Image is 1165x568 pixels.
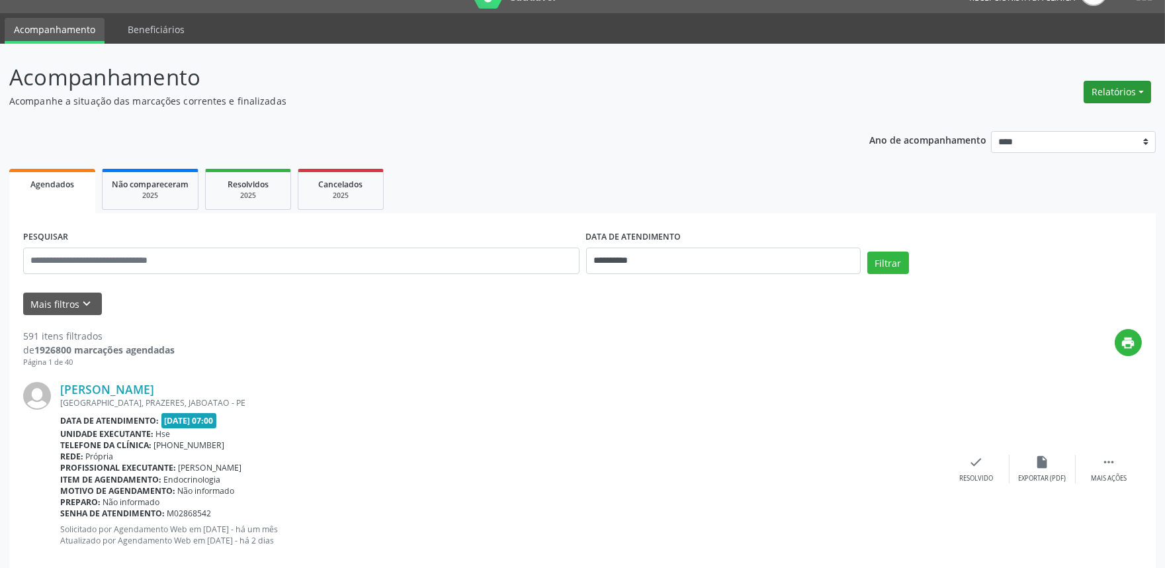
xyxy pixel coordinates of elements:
b: Motivo de agendamento: [60,485,175,497]
b: Telefone da clínica: [60,440,151,451]
i: check [969,455,984,469]
button: Mais filtroskeyboard_arrow_down [23,293,102,316]
span: Não informado [178,485,235,497]
span: [DATE] 07:00 [161,413,217,428]
span: Resolvidos [228,179,269,190]
div: 591 itens filtrados [23,329,175,343]
b: Rede: [60,451,83,462]
div: de [23,343,175,357]
span: [PERSON_NAME] [179,462,242,473]
i:  [1101,455,1116,469]
span: Hse [156,428,171,440]
b: Unidade executante: [60,428,153,440]
div: 2025 [215,191,281,201]
b: Item de agendamento: [60,474,161,485]
div: 2025 [112,191,189,201]
div: Resolvido [959,474,993,483]
span: [PHONE_NUMBER] [154,440,225,451]
a: Beneficiários [118,18,194,41]
span: Não informado [103,497,160,508]
i: keyboard_arrow_down [80,297,95,311]
div: Exportar (PDF) [1019,474,1066,483]
div: Mais ações [1091,474,1127,483]
label: DATA DE ATENDIMENTO [586,227,681,248]
button: Relatórios [1084,81,1151,103]
p: Acompanhamento [9,61,812,94]
label: PESQUISAR [23,227,68,248]
i: insert_drive_file [1035,455,1050,469]
span: Própria [86,451,114,462]
div: [GEOGRAPHIC_DATA], PRAZERES, JABOATAO - PE [60,397,943,408]
span: Cancelados [319,179,363,190]
p: Acompanhe a situação das marcações correntes e finalizadas [9,94,812,108]
button: Filtrar [867,252,909,274]
a: Acompanhamento [5,18,105,44]
b: Profissional executante: [60,462,176,473]
div: Página 1 de 40 [23,357,175,368]
b: Preparo: [60,497,101,508]
b: Senha de atendimento: [60,508,165,519]
button: print [1115,329,1142,356]
span: Não compareceram [112,179,189,190]
a: [PERSON_NAME] [60,382,154,397]
span: Agendados [30,179,74,190]
p: Solicitado por Agendamento Web em [DATE] - há um mês Atualizado por Agendamento Web em [DATE] - h... [60,524,943,546]
p: Ano de acompanhamento [869,131,986,148]
i: print [1121,336,1136,350]
img: img [23,382,51,410]
span: Endocrinologia [164,474,221,485]
strong: 1926800 marcações agendadas [34,344,175,356]
span: M02868542 [167,508,212,519]
div: 2025 [308,191,374,201]
b: Data de atendimento: [60,415,159,426]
